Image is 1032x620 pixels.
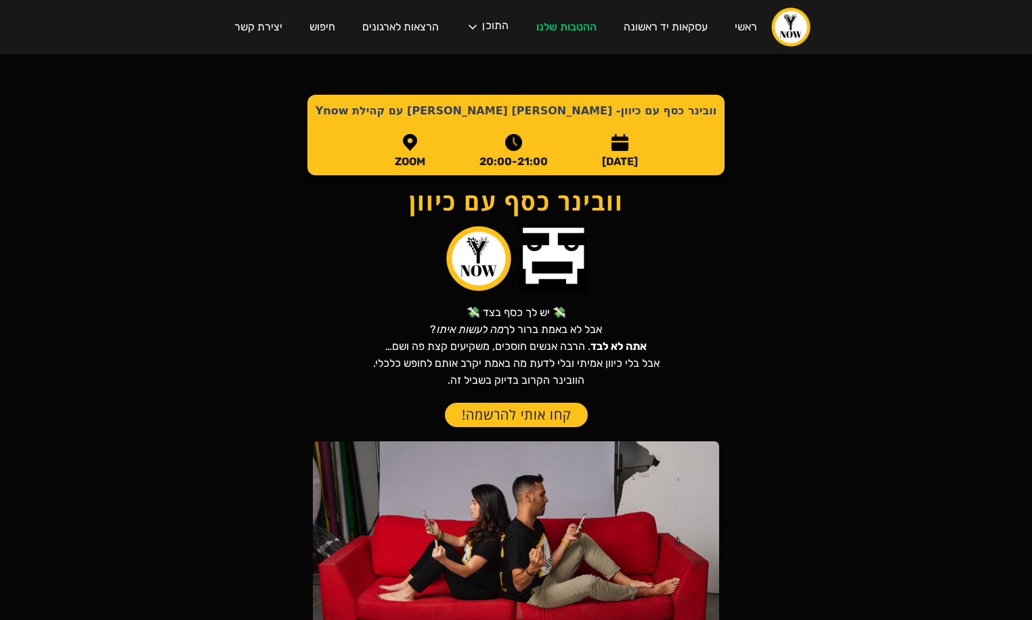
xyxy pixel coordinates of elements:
a: home [771,7,811,47]
strong: וובינר כסף עם כיוון- [PERSON_NAME] [PERSON_NAME] עם קהילת Ynow [316,104,716,117]
div: ZOOM [395,156,425,167]
a: חיפוש [296,8,349,46]
a: הרצאות לארגונים [349,8,452,46]
strong: אתה לא לבד [590,340,647,353]
a: ההטבות שלנו [523,8,610,46]
div: [DATE] [602,156,638,167]
div: התוכן [452,7,522,47]
em: מה לעשות איתו [436,323,503,336]
div: 20:00-21:00 [479,156,548,167]
a: עסקאות יד ראשונה [610,8,721,46]
h1: וובינר כסף עם כיוון [321,190,711,213]
p: 💸 יש לך כסף בצד 💸 אבל לא באמת ברור לך ? . הרבה אנשים חוסכים, משקיעים קצת פה ושם… אבל בלי כיוון אמ... [373,304,660,389]
a: ראשי [721,8,771,46]
a: יצירת קשר [221,8,296,46]
a: קחו אותי להרשמה! [445,403,588,427]
div: התוכן [482,20,509,34]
